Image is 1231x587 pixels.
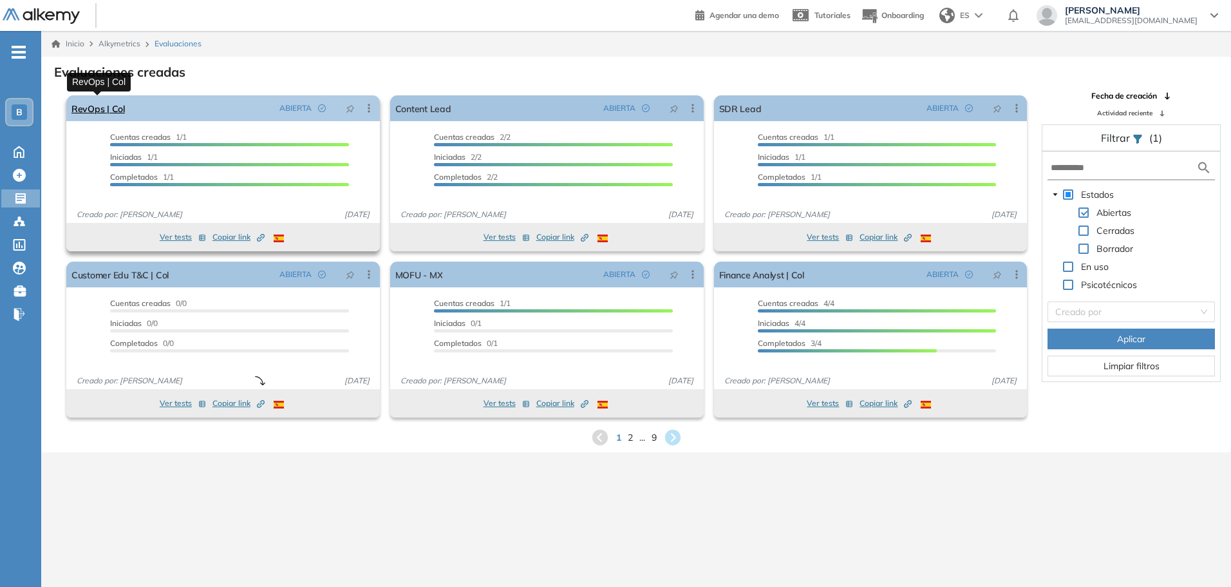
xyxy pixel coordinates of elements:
span: Iniciadas [110,318,142,328]
span: Copiar link [860,398,912,409]
button: pushpin [983,98,1011,119]
span: (1) [1149,130,1162,146]
span: Tutoriales [814,10,850,20]
span: check-circle [318,271,326,278]
span: 2 [628,431,633,445]
span: Agendar una demo [709,10,779,20]
img: world [939,8,955,23]
span: 2/2 [434,132,511,142]
button: pushpin [983,264,1011,285]
button: Ver tests [807,396,853,411]
span: 1/1 [110,152,158,162]
span: [PERSON_NAME] [1065,5,1198,15]
img: ESP [274,401,284,409]
span: ABIERTA [279,269,312,280]
span: 2/2 [434,172,498,182]
span: ABIERTA [603,269,635,280]
img: ESP [597,401,608,409]
span: Completados [110,172,158,182]
span: Estados [1078,187,1116,202]
button: Copiar link [212,229,265,245]
span: ABIERTA [926,102,959,114]
span: 0/0 [110,338,174,348]
span: 1/1 [434,298,511,308]
a: Content Lead [395,95,451,121]
span: check-circle [642,271,650,278]
span: Creado por: [PERSON_NAME] [395,209,511,220]
a: Finance Analyst | Col [719,262,804,287]
span: Alkymetrics [99,39,140,48]
span: Borrador [1096,243,1133,255]
span: 1/1 [758,132,834,142]
span: [DATE] [339,375,375,387]
span: Copiar link [536,398,588,409]
div: RevOps | Col [67,73,131,91]
button: Ver tests [160,396,206,411]
span: [DATE] [339,209,375,220]
span: Borrador [1094,241,1136,256]
span: Completados [110,338,158,348]
span: 3/4 [758,338,822,348]
span: Copiar link [212,231,265,243]
span: Cuentas creadas [758,298,818,308]
img: ESP [597,235,608,242]
span: 0/0 [110,298,187,308]
span: Iniciadas [434,318,465,328]
span: check-circle [965,271,973,278]
img: ESP [274,235,284,242]
span: ES [960,10,970,21]
span: Aplicar [1117,332,1145,346]
span: 0/1 [434,338,498,348]
span: Fecha de creación [1091,90,1157,102]
span: Iniciadas [110,152,142,162]
span: Onboarding [881,10,924,20]
span: 9 [652,431,657,445]
span: Completados [758,172,805,182]
span: Cerradas [1094,223,1137,238]
span: ABIERTA [279,102,312,114]
span: ... [639,431,645,445]
span: Estados [1081,189,1114,200]
span: 1/1 [758,172,822,182]
h3: Evaluaciones creadas [54,64,185,80]
span: 1/1 [758,152,805,162]
span: Completados [434,172,482,182]
a: Inicio [52,38,84,50]
span: En uso [1078,259,1111,274]
button: pushpin [660,264,688,285]
span: 4/4 [758,318,805,328]
span: 1/1 [110,132,187,142]
span: 1/1 [110,172,174,182]
button: Limpiar filtros [1048,356,1215,376]
span: Completados [434,338,482,348]
span: Cuentas creadas [110,132,171,142]
span: caret-down [1052,191,1058,198]
span: Creado por: [PERSON_NAME] [395,375,511,387]
span: Cerradas [1096,225,1134,236]
span: Iniciadas [434,152,465,162]
img: search icon [1196,160,1212,176]
span: Psicotécnicos [1081,279,1137,291]
span: 2/2 [434,152,482,162]
img: ESP [921,401,931,409]
button: Copiar link [536,396,588,411]
button: Copiar link [860,229,912,245]
img: arrow [975,13,982,18]
span: Evaluaciones [155,38,202,50]
img: ESP [921,235,931,242]
span: Actividad reciente [1097,108,1152,118]
span: [DATE] [986,375,1022,387]
span: Copiar link [536,231,588,243]
button: Ver tests [807,229,853,245]
button: Copiar link [860,396,912,411]
span: Iniciadas [758,152,789,162]
span: Creado por: [PERSON_NAME] [719,209,835,220]
span: B [16,107,23,117]
span: Creado por: [PERSON_NAME] [719,375,835,387]
span: Filtrar [1101,131,1132,144]
span: Copiar link [860,231,912,243]
img: Logo [3,8,80,24]
span: check-circle [965,104,973,112]
span: Creado por: [PERSON_NAME] [71,209,187,220]
span: Cuentas creadas [758,132,818,142]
